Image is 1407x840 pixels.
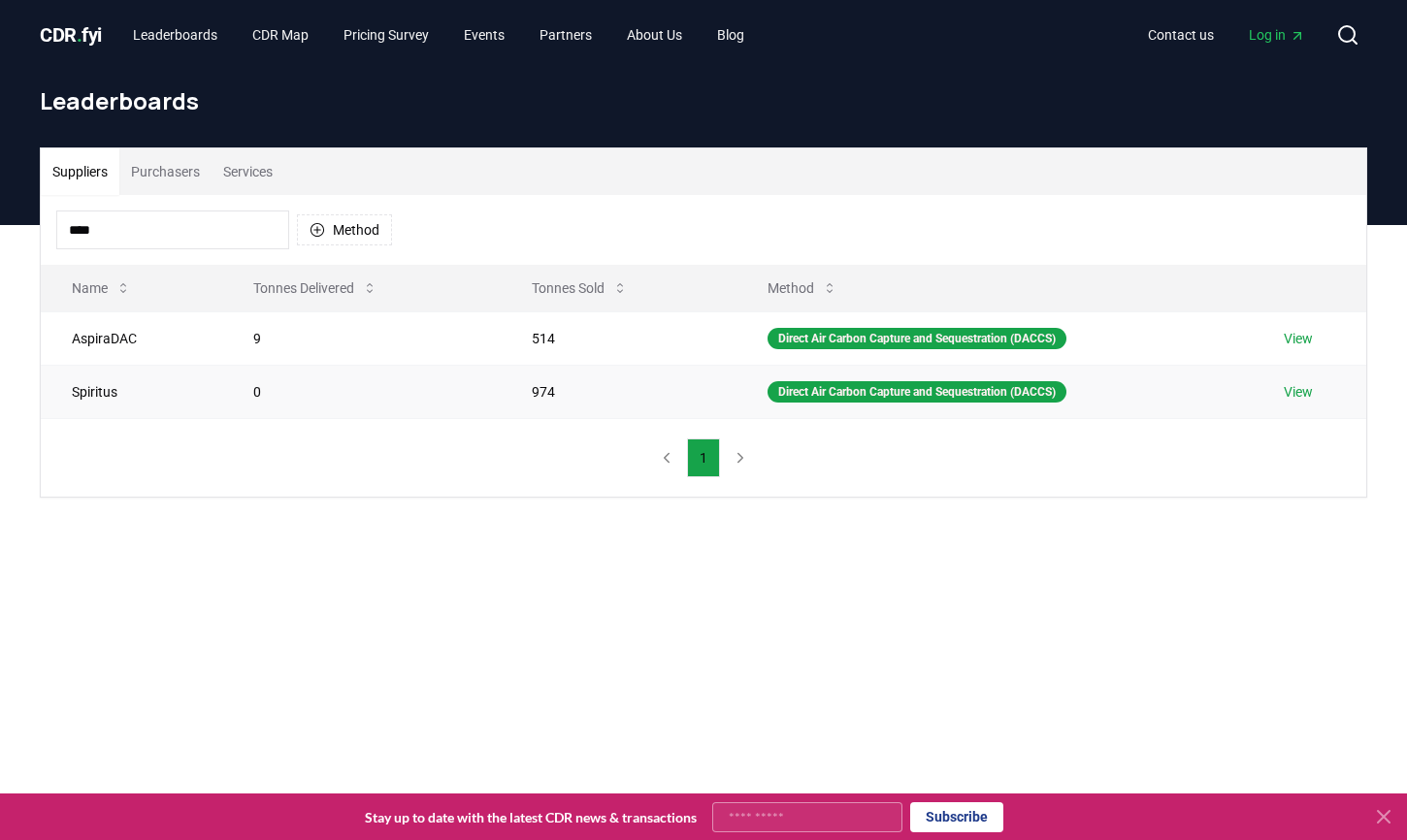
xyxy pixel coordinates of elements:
a: CDR Map [237,17,324,52]
button: Method [297,214,392,245]
td: AspiraDAC [41,311,222,365]
a: Events [448,17,520,52]
td: 974 [501,365,737,418]
button: Services [212,148,284,195]
span: . [77,23,82,47]
button: Purchasers [119,148,212,195]
nav: Main [1132,17,1321,52]
button: Name [56,269,147,307]
a: View [1284,329,1313,348]
a: Pricing Survey [328,17,444,52]
a: Partners [524,17,607,52]
a: About Us [611,17,698,52]
button: Tonnes Delivered [238,269,393,307]
a: CDR.fyi [40,21,102,48]
td: Spiritus [41,365,222,418]
a: Log in [1233,17,1321,52]
td: 0 [222,365,501,418]
button: Method [752,269,853,307]
a: Blog [702,17,760,52]
button: Suppliers [41,148,119,195]
button: 1 [687,438,720,477]
div: Direct Air Carbon Capture and Sequestration (DACCS) [768,328,1066,349]
h1: Leaderboards [40,85,1367,116]
a: Leaderboards [117,17,233,52]
span: CDR fyi [40,23,102,47]
td: 9 [222,311,501,365]
div: Direct Air Carbon Capture and Sequestration (DACCS) [768,381,1066,403]
a: Contact us [1132,17,1229,52]
nav: Main [117,17,760,52]
a: View [1284,382,1313,402]
span: Log in [1249,25,1305,45]
td: 514 [501,311,737,365]
button: Tonnes Sold [516,269,643,307]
